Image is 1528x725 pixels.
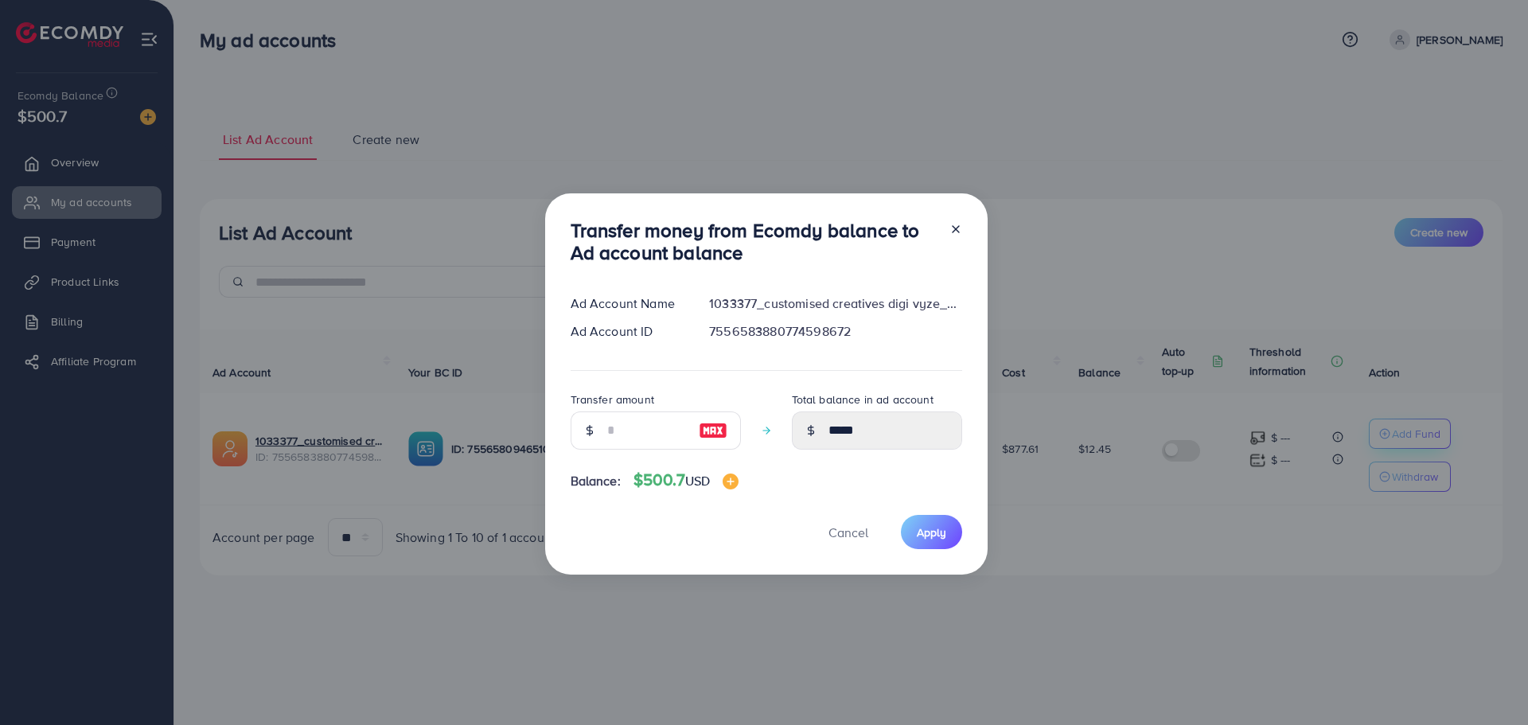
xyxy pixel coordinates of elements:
[699,421,727,440] img: image
[571,392,654,407] label: Transfer amount
[633,470,739,490] h4: $500.7
[901,515,962,549] button: Apply
[792,392,934,407] label: Total balance in ad account
[571,219,937,265] h3: Transfer money from Ecomdy balance to Ad account balance
[809,515,888,549] button: Cancel
[723,474,739,489] img: image
[917,524,946,540] span: Apply
[558,322,697,341] div: Ad Account ID
[558,294,697,313] div: Ad Account Name
[828,524,868,541] span: Cancel
[696,322,974,341] div: 7556583880774598672
[685,472,710,489] span: USD
[1460,653,1516,713] iframe: Chat
[696,294,974,313] div: 1033377_customised creatives digi vyze_1759404336162
[571,472,621,490] span: Balance:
